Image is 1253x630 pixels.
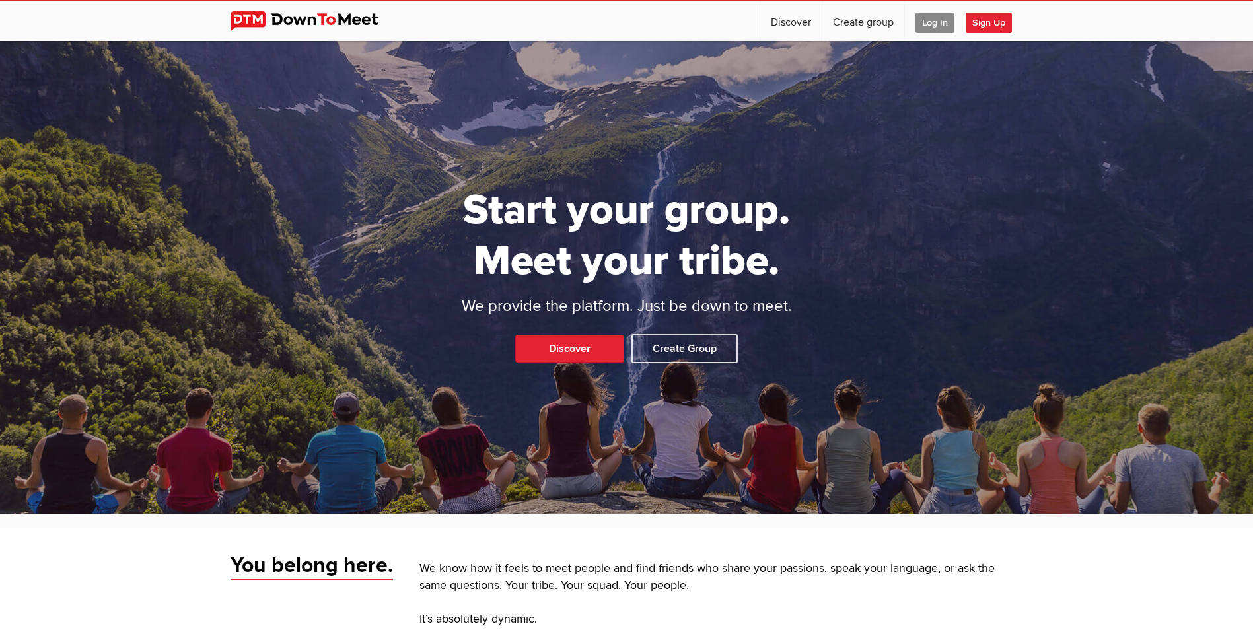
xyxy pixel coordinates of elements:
span: You belong here. [231,552,393,581]
a: Discover [760,1,822,41]
p: We know how it feels to meet people and find friends who share your passions, speak your language... [419,560,1023,596]
span: Log In [915,13,954,33]
p: It’s absolutely dynamic. [419,611,1023,629]
span: Sign Up [966,13,1012,33]
img: DownToMeet [231,11,399,31]
a: Sign Up [966,1,1022,41]
a: Create Group [631,334,738,363]
a: Discover [515,335,624,363]
h1: Start your group. Meet your tribe. [412,185,841,287]
a: Log In [905,1,965,41]
a: Create group [822,1,904,41]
